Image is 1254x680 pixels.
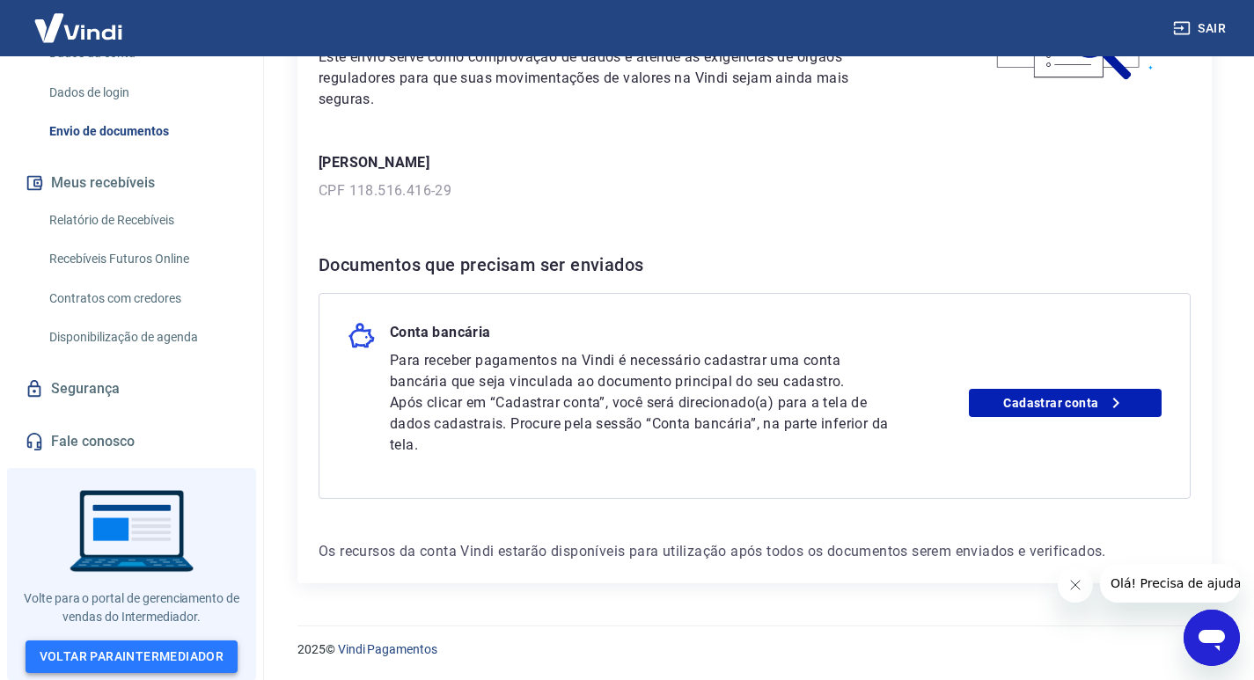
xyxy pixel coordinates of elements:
[390,392,891,456] p: Após clicar em “Cadastrar conta”, você será direcionado(a) para a tela de dados cadastrais. Procu...
[42,113,242,150] a: Envio de documentos
[390,322,491,350] p: Conta bancária
[319,47,903,110] p: Este envio serve como comprovação de dados e atende as exigências de órgãos reguladores para que ...
[21,1,136,55] img: Vindi
[338,642,437,656] a: Vindi Pagamentos
[319,152,1191,173] p: [PERSON_NAME]
[969,389,1162,417] a: Cadastrar conta
[319,541,1191,562] p: Os recursos da conta Vindi estarão disponíveis para utilização após todos os documentos serem env...
[348,322,376,350] img: money_pork.0c50a358b6dafb15dddc3eea48f23780.svg
[297,640,1212,659] p: 2025 ©
[42,75,242,111] a: Dados de login
[11,12,148,26] span: Olá! Precisa de ajuda?
[42,202,242,238] a: Relatório de Recebíveis
[42,241,242,277] a: Recebíveis Futuros Online
[319,180,1191,201] p: CPF 118.516.416-29
[1170,12,1233,45] button: Sair
[21,422,242,461] a: Fale conosco
[390,350,891,392] p: Para receber pagamentos na Vindi é necessário cadastrar uma conta bancária que seja vinculada ao ...
[21,164,242,202] button: Meus recebíveis
[26,640,238,673] a: Voltar paraIntermediador
[319,251,1191,279] h6: Documentos que precisam ser enviados
[1100,564,1240,603] iframe: Mensagem da empresa
[42,281,242,317] a: Contratos com credores
[42,319,242,355] a: Disponibilização de agenda
[1184,610,1240,666] iframe: Botão para abrir a janela de mensagens
[1058,567,1093,603] iframe: Fechar mensagem
[21,369,242,408] a: Segurança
